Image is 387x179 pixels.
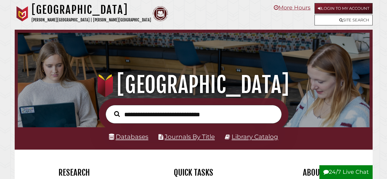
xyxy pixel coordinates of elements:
a: Login to My Account [314,3,373,14]
img: Calvin University [15,6,30,21]
p: [PERSON_NAME][GEOGRAPHIC_DATA] | [PERSON_NAME][GEOGRAPHIC_DATA] [32,17,151,24]
i: Search [114,111,120,117]
a: Journals By Title [165,133,215,140]
img: Calvin Theological Seminary [153,6,168,21]
button: Search [111,110,123,118]
a: More Hours [274,4,311,11]
h2: About [258,167,368,178]
h2: Quick Tasks [139,167,249,178]
h1: [GEOGRAPHIC_DATA] [23,71,363,98]
a: Library Catalog [232,133,278,140]
h1: [GEOGRAPHIC_DATA] [32,3,151,17]
a: Databases [109,133,148,140]
h2: Research [19,167,129,178]
a: Site Search [314,15,373,25]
